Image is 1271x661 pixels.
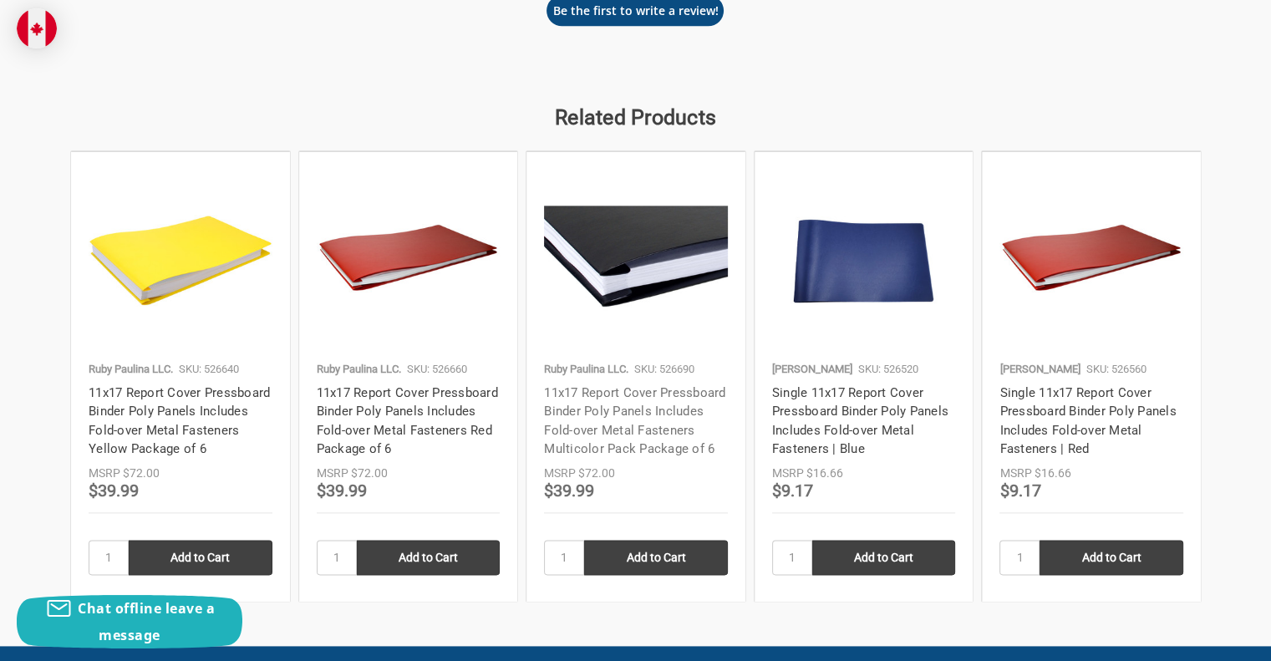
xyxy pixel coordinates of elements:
[317,169,501,353] img: 11x17 Report Cover Pressboard Binder Poly Panels Includes Fold-over Metal Fasteners Red Package of 6
[578,466,615,480] span: $72.00
[772,465,804,482] div: MSRP
[351,466,388,480] span: $72.00
[317,480,367,501] span: $39.99
[89,465,120,482] div: MSRP
[544,206,728,316] img: 11x17 Report Cover Pressboard Binder Poly Panels Includes Fold-over Metal Fasteners Multicolor Pa...
[544,465,576,482] div: MSRP
[772,169,956,353] a: Single 11x17 Report Cover Pressboard Binder Poly Panels Includes Fold-over Metal Fasteners | Blue
[584,540,728,575] input: Add to Cart
[544,169,728,353] a: 11x17 Report Cover Pressboard Binder Poly Panels Includes Fold-over Metal Fasteners Multicolor Pa...
[17,595,242,648] button: Chat offline leave a message
[999,385,1176,457] a: Single 11x17 Report Cover Pressboard Binder Poly Panels Includes Fold-over Metal Fasteners | Red
[317,361,401,378] p: Ruby Paulina LLC.
[123,466,160,480] span: $72.00
[544,385,725,457] a: 11x17 Report Cover Pressboard Binder Poly Panels Includes Fold-over Metal Fasteners Multicolor Pa...
[89,169,272,353] img: 11x17 Report Cover Pressboard Binder Poly Panels Includes Fold-over Metal Fasteners Yellow Packag...
[89,385,270,457] a: 11x17 Report Cover Pressboard Binder Poly Panels Includes Fold-over Metal Fasteners Yellow Packag...
[89,480,139,501] span: $39.99
[999,465,1031,482] div: MSRP
[806,466,843,480] span: $16.66
[89,361,173,378] p: Ruby Paulina LLC.
[357,540,501,575] input: Add to Cart
[634,361,694,378] p: SKU: 526690
[317,465,348,482] div: MSRP
[999,361,1080,378] p: [PERSON_NAME]
[1085,361,1146,378] p: SKU: 526560
[407,361,467,378] p: SKU: 526660
[179,361,239,378] p: SKU: 526640
[129,540,272,575] input: Add to Cart
[544,361,628,378] p: Ruby Paulina LLC.
[772,385,948,457] a: Single 11x17 Report Cover Pressboard Binder Poly Panels Includes Fold-over Metal Fasteners | Blue
[544,480,594,501] span: $39.99
[1040,540,1183,575] input: Add to Cart
[772,198,956,323] img: Single 11x17 Report Cover Pressboard Binder Poly Panels Includes Fold-over Metal Fasteners | Blue
[78,599,215,644] span: Chat offline leave a message
[17,8,57,48] img: duty and tax information for Canada
[317,385,498,457] a: 11x17 Report Cover Pressboard Binder Poly Panels Includes Fold-over Metal Fasteners Red Package of 6
[812,540,956,575] input: Add to Cart
[1034,466,1070,480] span: $16.66
[70,102,1201,134] h2: Related Products
[999,169,1183,353] img: Single 11x17 Report Cover Pressboard Binder Poly Panels Includes Fold-over Metal Fasteners | Red
[772,480,813,501] span: $9.17
[772,361,852,378] p: [PERSON_NAME]
[858,361,918,378] p: SKU: 526520
[999,480,1040,501] span: $9.17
